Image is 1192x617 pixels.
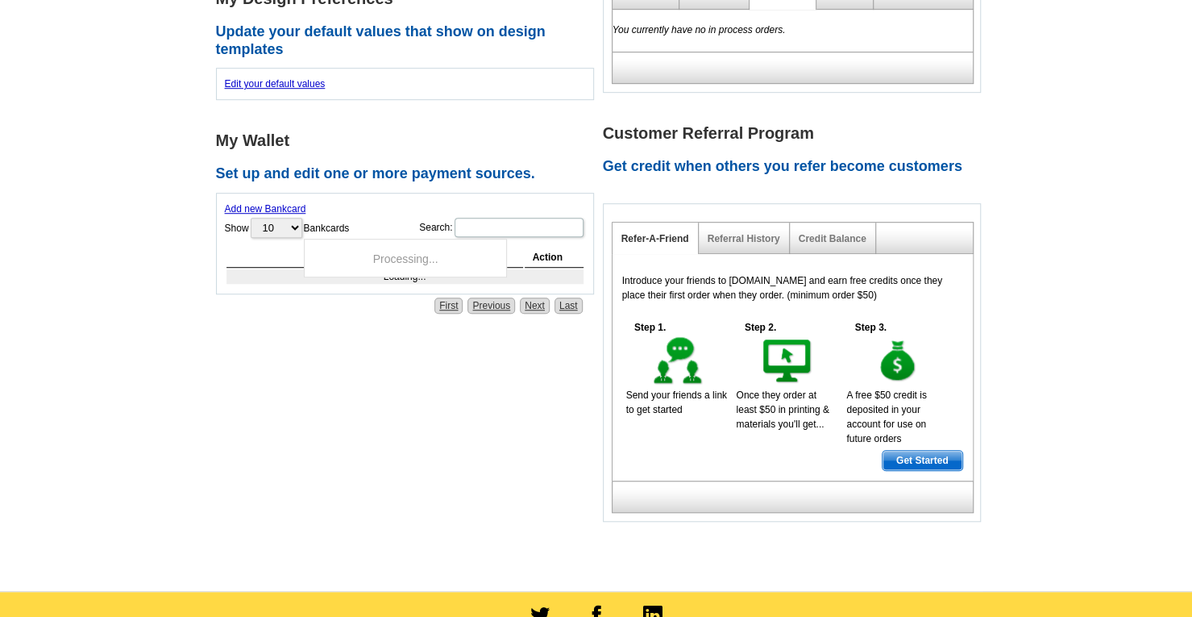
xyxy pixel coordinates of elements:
[455,218,584,237] input: Search:
[525,248,584,268] th: Action
[216,132,603,149] h1: My Wallet
[626,320,675,335] h5: Step 1.
[554,298,583,314] a: Last
[251,218,302,238] select: ShowBankcards
[799,233,866,244] a: Credit Balance
[626,390,727,415] span: Send your friends a link to get started
[216,165,603,183] h2: Set up and edit one or more payment sources.
[613,24,786,35] em: You currently have no in process orders.
[650,335,706,388] img: step-1.gif
[736,320,784,335] h5: Step 2.
[621,233,689,244] a: Refer-A-Friend
[846,320,895,335] h5: Step 3.
[225,203,306,215] a: Add new Bankcard
[216,23,603,58] h2: Update your default values that show on design templates
[434,298,463,314] a: First
[760,335,816,388] img: step-2.gif
[882,450,963,471] a: Get Started
[603,158,990,176] h2: Get credit when others you refer become customers
[304,239,507,277] div: Processing...
[603,125,990,142] h1: Customer Referral Program
[419,216,584,239] label: Search:
[736,390,829,430] span: Once they order at least $50 in printing & materials you'll get...
[870,335,926,388] img: step-3.gif
[226,269,584,284] td: Loading...
[883,451,962,470] span: Get Started
[520,298,550,314] a: Next
[622,273,963,302] p: Introduce your friends to [DOMAIN_NAME] and earn free credits once they place their first order w...
[467,298,515,314] a: Previous
[225,78,326,90] a: Edit your default values
[846,390,926,444] span: A free $50 credit is deposited in your account for use on future orders
[225,216,350,240] label: Show Bankcards
[708,233,780,244] a: Referral History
